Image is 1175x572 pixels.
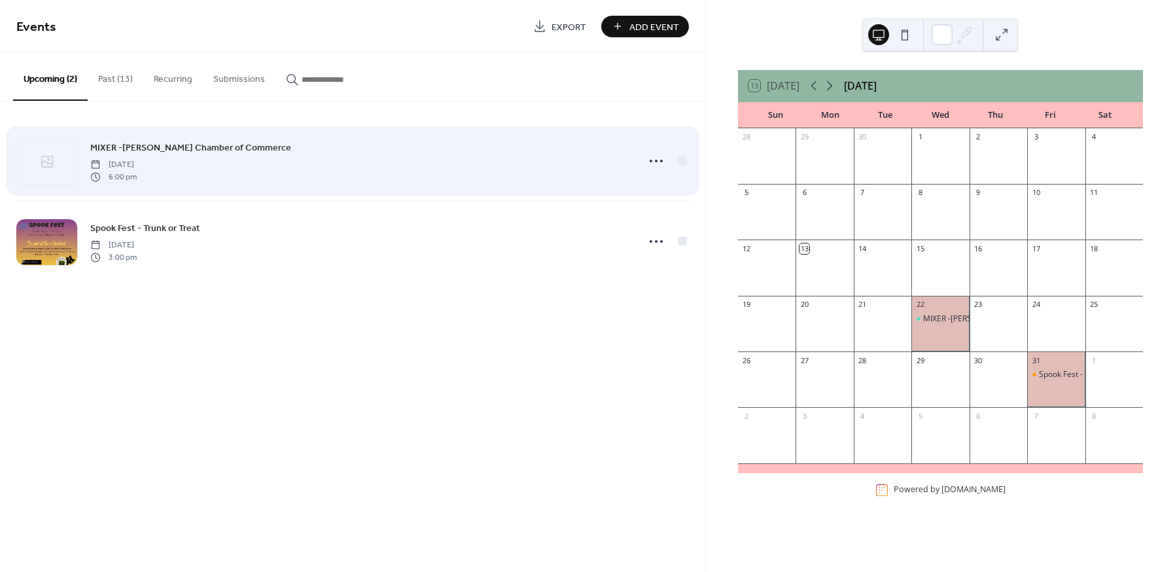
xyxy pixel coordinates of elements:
[523,16,596,37] a: Export
[742,243,752,253] div: 12
[1027,369,1085,380] div: Spook Fest - Trunk or Treat
[915,243,925,253] div: 15
[973,355,983,365] div: 30
[1031,411,1041,421] div: 7
[911,313,969,325] div: MIXER -Soledad Chamber of Commerce
[915,132,925,142] div: 1
[915,355,925,365] div: 29
[858,102,913,128] div: Tue
[742,355,752,365] div: 26
[799,132,809,142] div: 29
[858,300,868,310] div: 21
[90,171,137,183] span: 6:00 pm
[552,20,586,34] span: Export
[742,300,752,310] div: 19
[1089,188,1099,198] div: 11
[799,355,809,365] div: 27
[88,53,143,99] button: Past (13)
[973,188,983,198] div: 9
[1089,355,1099,365] div: 1
[973,243,983,253] div: 16
[1031,300,1041,310] div: 24
[844,78,877,94] div: [DATE]
[203,53,275,99] button: Submissions
[799,411,809,421] div: 3
[968,102,1023,128] div: Thu
[90,251,137,263] span: 3:00 pm
[748,102,803,128] div: Sun
[799,243,809,253] div: 13
[13,53,88,101] button: Upcoming (2)
[803,102,858,128] div: Mon
[1031,132,1041,142] div: 3
[858,243,868,253] div: 14
[894,484,1006,495] div: Powered by
[915,411,925,421] div: 5
[90,141,291,155] span: MIXER -[PERSON_NAME] Chamber of Commerce
[915,300,925,310] div: 22
[1089,243,1099,253] div: 18
[1039,369,1137,380] div: Spook Fest - Trunk or Treat
[799,300,809,310] div: 20
[90,140,291,155] a: MIXER -[PERSON_NAME] Chamber of Commerce
[1078,102,1132,128] div: Sat
[90,240,137,251] span: [DATE]
[90,222,200,236] span: Spook Fest - Trunk or Treat
[1023,102,1078,128] div: Fri
[1031,243,1041,253] div: 17
[941,484,1006,495] a: [DOMAIN_NAME]
[742,188,752,198] div: 5
[858,132,868,142] div: 30
[1089,411,1099,421] div: 8
[601,16,689,37] button: Add Event
[973,300,983,310] div: 23
[858,411,868,421] div: 4
[90,159,137,171] span: [DATE]
[973,132,983,142] div: 2
[915,188,925,198] div: 8
[913,102,968,128] div: Wed
[143,53,203,99] button: Recurring
[629,20,679,34] span: Add Event
[742,411,752,421] div: 2
[858,188,868,198] div: 7
[742,132,752,142] div: 28
[923,313,1100,325] div: MIXER -[PERSON_NAME] Chamber of Commerce
[1031,188,1041,198] div: 10
[16,14,56,40] span: Events
[1031,355,1041,365] div: 31
[858,355,868,365] div: 28
[973,411,983,421] div: 6
[90,221,200,236] a: Spook Fest - Trunk or Treat
[1089,300,1099,310] div: 25
[799,188,809,198] div: 6
[1089,132,1099,142] div: 4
